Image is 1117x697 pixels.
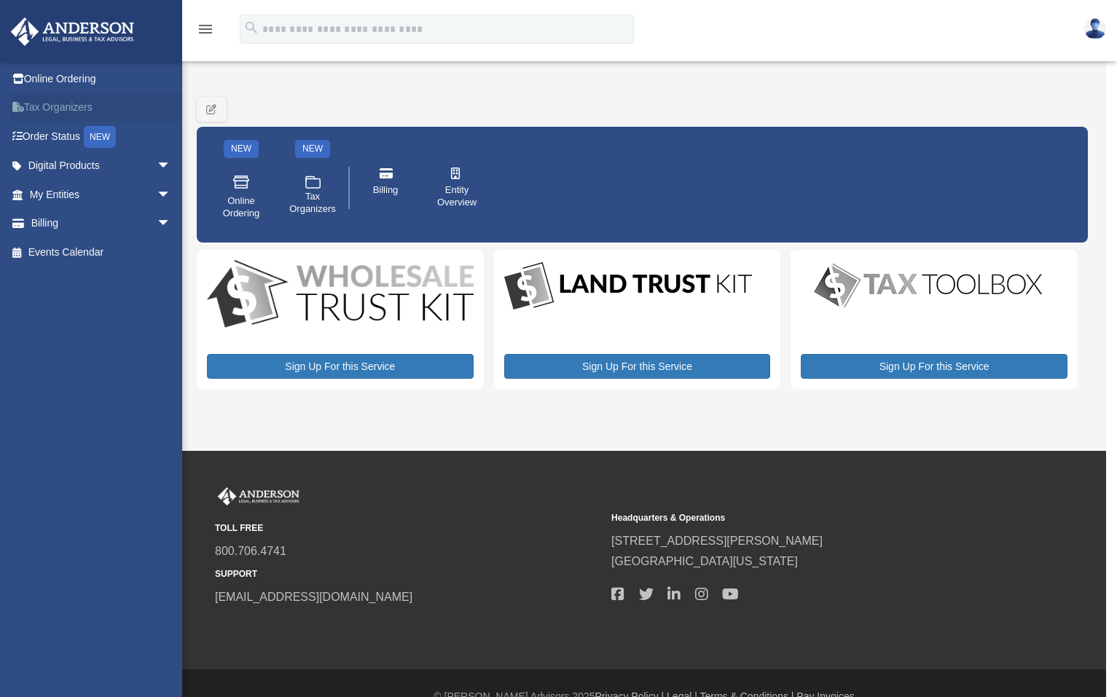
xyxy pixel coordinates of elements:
[1084,18,1106,39] img: User Pic
[215,567,601,582] small: SUPPORT
[157,180,186,210] span: arrow_drop_down
[282,163,343,230] a: Tax Organizers
[10,64,193,93] a: Online Ordering
[207,260,474,331] img: WS-Trust-Kit-lgo-1.jpg
[221,195,262,220] span: Online Ordering
[436,184,477,209] span: Entity Overview
[10,237,193,267] a: Events Calendar
[504,354,771,379] a: Sign Up For this Service
[197,20,214,38] i: menu
[504,260,752,313] img: LandTrust_lgo-1.jpg
[243,20,259,36] i: search
[289,191,336,216] span: Tax Organizers
[426,157,487,218] a: Entity Overview
[10,151,186,181] a: Digital Productsarrow_drop_down
[10,122,193,151] a: Order StatusNEW
[611,511,998,526] small: Headquarters & Operations
[211,163,272,230] a: Online Ordering
[10,93,193,122] a: Tax Organizers
[10,209,193,238] a: Billingarrow_drop_down
[801,354,1067,379] a: Sign Up For this Service
[611,535,823,547] a: [STREET_ADDRESS][PERSON_NAME]
[355,157,416,218] a: Billing
[7,17,138,46] img: Anderson Advisors Platinum Portal
[295,140,330,158] div: NEW
[224,140,259,158] div: NEW
[10,180,193,209] a: My Entitiesarrow_drop_down
[215,487,302,506] img: Anderson Advisors Platinum Portal
[611,555,798,567] a: [GEOGRAPHIC_DATA][US_STATE]
[215,545,286,557] a: 800.706.4741
[215,591,412,603] a: [EMAIL_ADDRESS][DOMAIN_NAME]
[157,209,186,239] span: arrow_drop_down
[801,260,1056,311] img: taxtoolbox_new-1.webp
[207,354,474,379] a: Sign Up For this Service
[197,25,214,38] a: menu
[157,151,186,181] span: arrow_drop_down
[373,184,399,197] span: Billing
[84,126,116,148] div: NEW
[215,521,601,536] small: TOLL FREE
